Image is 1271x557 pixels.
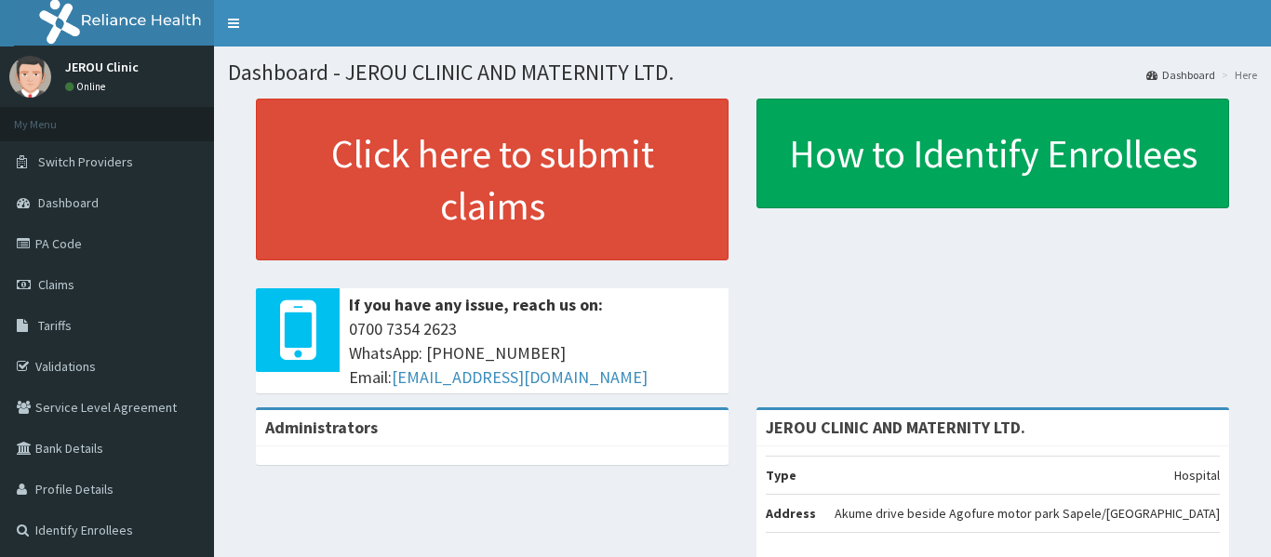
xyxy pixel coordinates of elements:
[766,505,816,522] b: Address
[766,467,796,484] b: Type
[65,80,110,93] a: Online
[835,504,1220,523] p: Akume drive beside Agofure motor park Sapele/[GEOGRAPHIC_DATA]
[9,56,51,98] img: User Image
[1217,67,1257,83] li: Here
[228,60,1257,85] h1: Dashboard - JEROU CLINIC AND MATERNITY LTD.
[38,276,74,293] span: Claims
[65,60,139,73] p: JEROU Clinic
[349,294,603,315] b: If you have any issue, reach us on:
[256,99,729,260] a: Click here to submit claims
[349,317,719,389] span: 0700 7354 2623 WhatsApp: [PHONE_NUMBER] Email:
[1146,67,1215,83] a: Dashboard
[265,417,378,438] b: Administrators
[38,194,99,211] span: Dashboard
[392,366,648,388] a: [EMAIL_ADDRESS][DOMAIN_NAME]
[766,417,1025,438] strong: JEROU CLINIC AND MATERNITY LTD.
[38,317,72,334] span: Tariffs
[38,153,133,170] span: Switch Providers
[756,99,1229,208] a: How to Identify Enrollees
[1174,466,1220,484] p: Hospital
